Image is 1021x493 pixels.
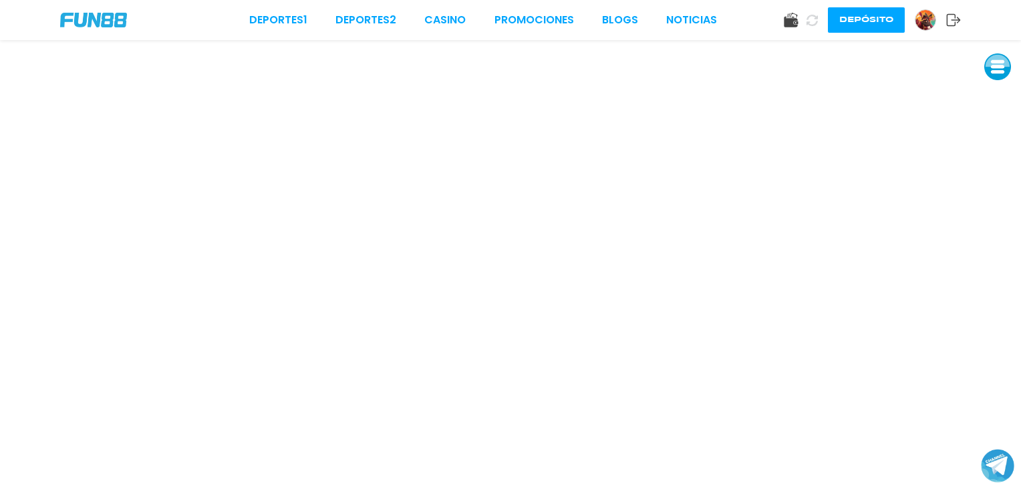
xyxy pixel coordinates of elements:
[494,12,574,28] a: Promociones
[666,12,717,28] a: NOTICIAS
[602,12,638,28] a: BLOGS
[335,12,396,28] a: Deportes2
[424,12,466,28] a: CASINO
[915,10,935,30] img: Avatar
[60,13,127,27] img: Company Logo
[915,9,946,31] a: Avatar
[249,12,307,28] a: Deportes1
[981,448,1014,483] button: Join telegram channel
[828,7,905,33] button: Depósito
